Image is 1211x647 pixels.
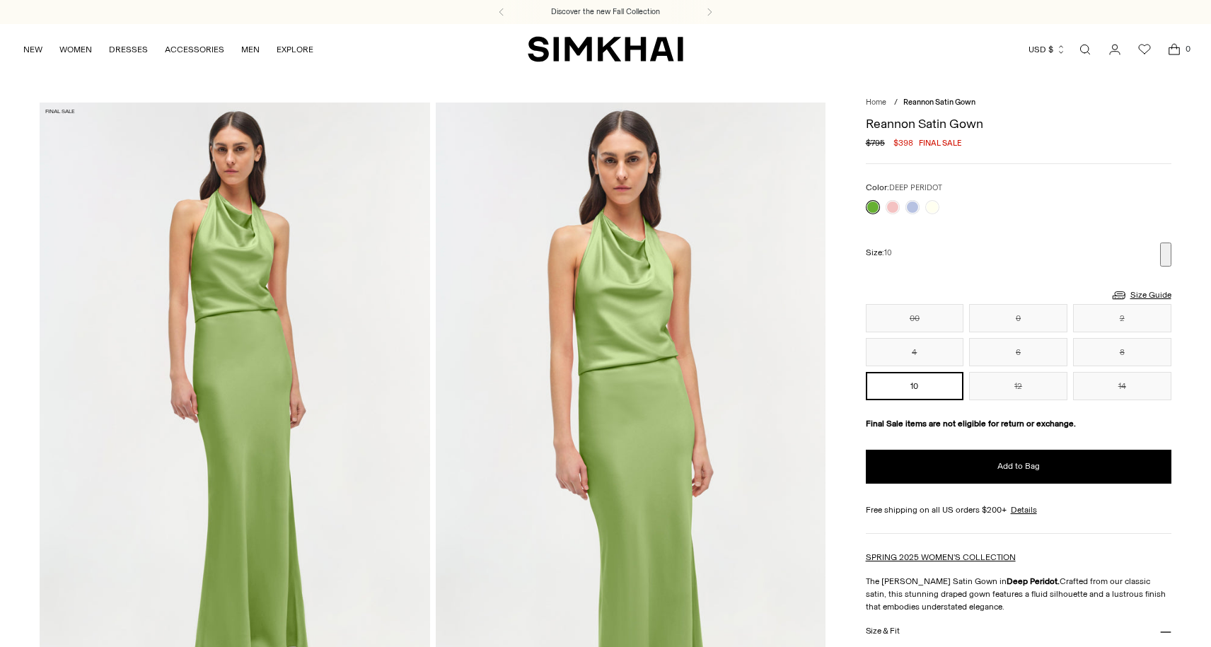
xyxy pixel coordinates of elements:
span: Add to Bag [997,460,1040,472]
label: Color: [866,181,942,194]
a: ACCESSORIES [165,34,224,65]
strong: Deep Peridot. [1007,576,1060,586]
a: Open cart modal [1160,35,1188,64]
a: MEN [241,34,260,65]
a: DRESSES [109,34,148,65]
span: 0 [1181,42,1194,55]
a: SIMKHAI [528,35,683,63]
a: Open search modal [1071,35,1099,64]
h3: Size & Fit [866,626,900,636]
a: NEW [23,34,42,65]
label: Size: [866,246,892,260]
s: $795 [866,136,885,149]
span: $398 [893,136,913,149]
button: USD $ [1029,34,1066,65]
div: Free shipping on all US orders $200+ [866,503,1171,516]
a: EXPLORE [277,34,313,65]
span: DEEP PERIDOT [889,183,942,192]
a: Go to the account page [1101,35,1129,64]
a: Wishlist [1130,35,1159,64]
button: 4 [866,338,964,366]
h1: Reannon Satin Gown [866,117,1171,130]
a: Size Guide [1111,286,1171,304]
span: Reannon Satin Gown [903,98,975,107]
strong: Final Sale items are not eligible for return or exchange. [866,419,1076,429]
nav: breadcrumbs [866,97,1171,109]
a: SPRING 2025 WOMEN'S COLLECTION [866,552,1016,562]
a: Home [866,98,886,107]
a: WOMEN [59,34,92,65]
a: Details [1011,503,1037,516]
button: 10 [866,372,964,400]
button: 00 [866,304,964,332]
button: 12 [969,372,1067,400]
div: / [894,97,898,109]
button: Add to Bag [866,450,1171,484]
button: 14 [1073,372,1171,400]
button: 2 [1073,304,1171,332]
button: 8 [1073,338,1171,366]
button: 6 [969,338,1067,366]
p: The [PERSON_NAME] Satin Gown in Crafted from our classic satin, this stunning draped gown feature... [866,575,1171,613]
a: Discover the new Fall Collection [551,6,660,18]
span: 10 [884,248,892,257]
button: 0 [969,304,1067,332]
